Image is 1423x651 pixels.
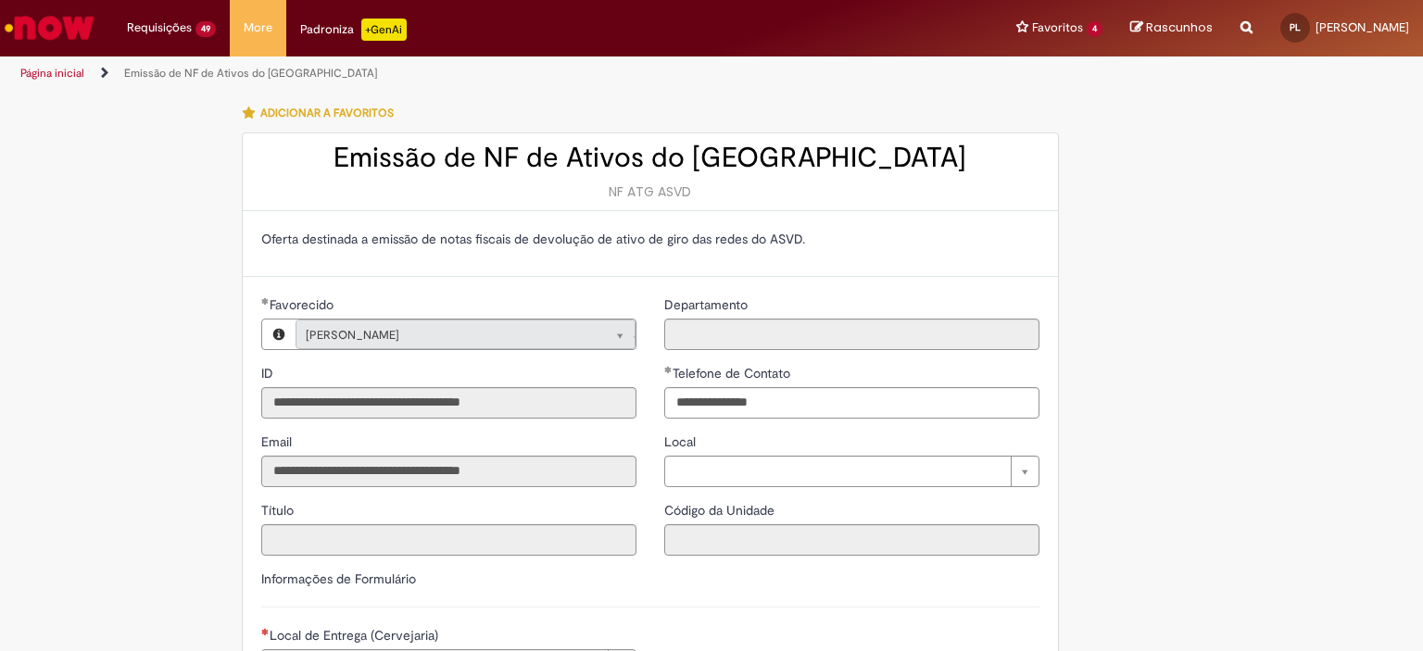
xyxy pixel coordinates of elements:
[664,501,778,520] label: Somente leitura - Código da Unidade
[20,66,84,81] a: Página inicial
[261,432,296,451] label: Somente leitura - Email
[261,456,636,487] input: Email
[244,19,272,37] span: More
[260,106,394,120] span: Adicionar a Favoritos
[673,365,794,382] span: Telefone de Contato
[1032,19,1083,37] span: Favoritos
[242,94,404,132] button: Adicionar a Favoritos
[1316,19,1409,35] span: [PERSON_NAME]
[664,456,1039,487] a: Limpar campo Local
[124,66,377,81] a: Emissão de NF de Ativos do [GEOGRAPHIC_DATA]
[664,319,1039,350] input: Departamento
[261,365,277,382] span: Somente leitura - ID
[664,296,751,313] span: Somente leitura - Departamento
[664,524,1039,556] input: Código da Unidade
[664,387,1039,419] input: Telefone de Contato
[261,297,270,305] span: Obrigatório Preenchido
[270,627,442,644] span: Necessários - Local de Entrega (Cervejaria)
[261,143,1039,173] h2: Emissão de NF de Ativos do [GEOGRAPHIC_DATA]
[664,433,699,450] span: Local
[261,501,297,520] label: Somente leitura - Título
[261,628,270,635] span: Necessários
[1087,21,1102,37] span: 4
[664,366,673,373] span: Obrigatório Preenchido
[261,433,296,450] span: Somente leitura - Email
[2,9,97,46] img: ServiceNow
[261,524,636,556] input: Título
[261,182,1039,201] div: NF ATG ASVD
[14,56,935,91] ul: Trilhas de página
[261,295,337,314] label: Somente leitura - Necessários - Favorecido
[664,295,751,314] label: Somente leitura - Departamento
[261,502,297,519] span: Somente leitura - Título
[262,319,296,349] button: Favorecido, Visualizar este registro PAULO LUBIATO
[261,570,416,587] label: Informações de Formulário
[1146,19,1213,36] span: Rascunhos
[270,296,337,313] span: Necessários - Favorecido
[306,320,588,350] span: [PERSON_NAME]
[1130,19,1213,37] a: Rascunhos
[361,19,407,41] p: +GenAi
[300,19,407,41] div: Padroniza
[1290,21,1301,33] span: PL
[261,387,636,419] input: ID
[261,364,277,382] label: Somente leitura - ID
[195,21,216,37] span: 49
[261,230,1039,248] p: Oferta destinada a emissão de notas fiscais de devolução de ativo de giro das redes do ASVD.
[296,319,636,349] a: [PERSON_NAME]Limpar campo Favorecido
[127,19,192,37] span: Requisições
[664,502,778,519] span: Somente leitura - Código da Unidade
